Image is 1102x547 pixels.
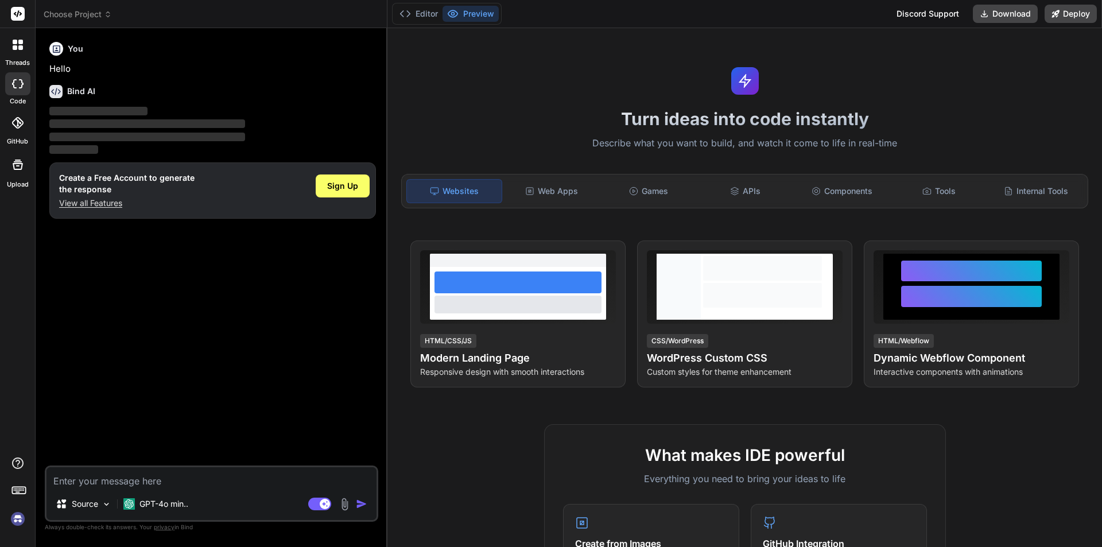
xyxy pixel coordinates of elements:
[7,137,28,146] label: GitHub
[394,136,1095,151] p: Describe what you want to build, and watch it come to life in real-time
[406,179,502,203] div: Websites
[49,107,148,115] span: ‌
[49,145,98,154] span: ‌
[874,366,1069,378] p: Interactive components with animations
[420,334,476,348] div: HTML/CSS/JS
[698,179,793,203] div: APIs
[49,119,245,128] span: ‌
[72,498,98,510] p: Source
[154,523,174,530] span: privacy
[338,498,351,511] img: attachment
[563,443,927,467] h2: What makes IDE powerful
[647,366,843,378] p: Custom styles for theme enhancement
[102,499,111,509] img: Pick Models
[356,498,367,510] img: icon
[892,179,987,203] div: Tools
[890,5,966,23] div: Discord Support
[59,197,195,209] p: View all Features
[1045,5,1097,23] button: Deploy
[443,6,499,22] button: Preview
[5,58,30,68] label: threads
[973,5,1038,23] button: Download
[874,334,934,348] div: HTML/Webflow
[874,350,1069,366] h4: Dynamic Webflow Component
[68,43,83,55] h6: You
[44,9,112,20] span: Choose Project
[647,350,843,366] h4: WordPress Custom CSS
[602,179,696,203] div: Games
[139,498,188,510] p: GPT-4o min..
[563,472,927,486] p: Everything you need to bring your ideas to life
[505,179,599,203] div: Web Apps
[420,366,616,378] p: Responsive design with smooth interactions
[7,180,29,189] label: Upload
[67,86,95,97] h6: Bind AI
[10,96,26,106] label: code
[988,179,1083,203] div: Internal Tools
[8,509,28,529] img: signin
[327,180,358,192] span: Sign Up
[395,6,443,22] button: Editor
[647,334,708,348] div: CSS/WordPress
[49,63,376,76] p: Hello
[394,108,1095,129] h1: Turn ideas into code instantly
[49,133,245,141] span: ‌
[123,498,135,510] img: GPT-4o mini
[45,522,378,533] p: Always double-check its answers. Your in Bind
[420,350,616,366] h4: Modern Landing Page
[795,179,890,203] div: Components
[59,172,195,195] h1: Create a Free Account to generate the response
